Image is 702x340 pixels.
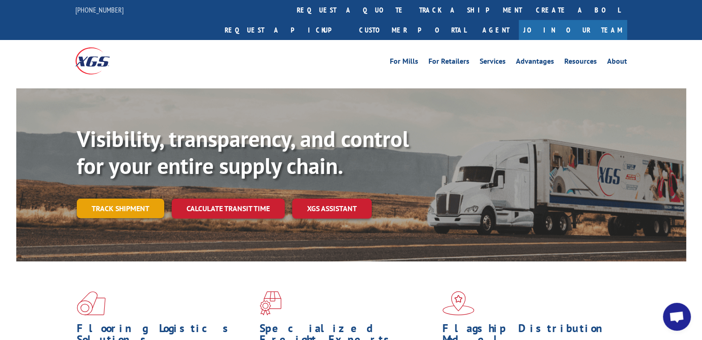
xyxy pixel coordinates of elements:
a: XGS ASSISTANT [292,199,372,219]
a: [PHONE_NUMBER] [75,5,124,14]
a: Customer Portal [352,20,473,40]
a: Advantages [516,58,554,68]
a: For Retailers [428,58,469,68]
a: Request a pickup [218,20,352,40]
a: Services [480,58,506,68]
img: xgs-icon-total-supply-chain-intelligence-red [77,291,106,315]
a: About [607,58,627,68]
img: xgs-icon-focused-on-flooring-red [260,291,281,315]
div: Open chat [663,303,691,331]
a: Calculate transit time [172,199,285,219]
a: Join Our Team [519,20,627,40]
a: Agent [473,20,519,40]
img: xgs-icon-flagship-distribution-model-red [442,291,475,315]
a: Track shipment [77,199,164,218]
a: For Mills [390,58,418,68]
b: Visibility, transparency, and control for your entire supply chain. [77,124,409,180]
a: Resources [564,58,597,68]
